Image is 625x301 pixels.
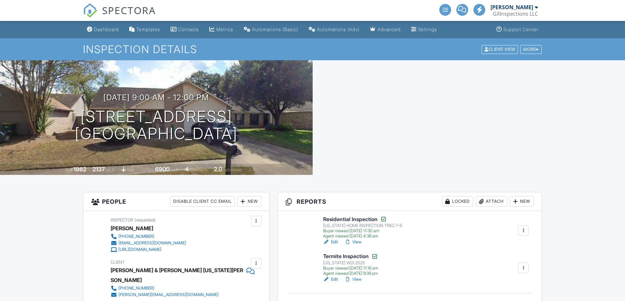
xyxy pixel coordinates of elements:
a: Metrics [207,24,236,36]
a: Residential Inspection [US_STATE] HOME INSPECTION TREC 7-6 Buyer viewed [DATE] 11:30 am Agent vie... [323,216,402,239]
div: Support Center [503,27,538,32]
a: Settings [408,24,440,36]
img: The Best Home Inspection Software - Spectora [83,3,97,18]
div: Agent viewed [DATE] 9:39 pm [323,271,378,276]
span: Built [65,167,73,172]
a: View [344,239,362,245]
div: 6900 [155,166,170,173]
div: 4 [185,166,189,173]
a: [EMAIL_ADDRESS][DOMAIN_NAME] [111,240,186,246]
h1: Inspection Details [83,44,542,55]
a: Templates [127,24,163,36]
div: [PHONE_NUMBER] [118,286,154,291]
div: 1982 [73,166,86,173]
a: Contacts [168,24,201,36]
div: More [520,45,542,54]
div: Advanced [378,27,401,32]
span: Lot Size [140,167,154,172]
div: Locked [442,196,473,207]
div: New [238,196,261,207]
div: 2.0 [214,166,222,173]
div: [US_STATE] HOME INSPECTION TREC 7-6 [323,223,402,228]
div: [PERSON_NAME] [490,4,533,10]
div: New [510,196,534,207]
h6: Residential Inspection [323,216,402,222]
div: Disable Client CC Email [170,196,235,207]
div: GXInspections LLC [493,10,538,17]
h3: People [83,192,269,211]
div: Agent viewed [DATE] 4:36 am [323,234,402,239]
span: SPECTORA [102,3,156,17]
a: Dashboard [84,24,121,36]
span: Client [111,260,125,265]
div: Client View [482,45,518,54]
span: slab [127,167,134,172]
a: Edit [323,239,338,245]
div: Attach [476,196,507,207]
div: 2137 [93,166,105,173]
a: Automations (Advanced) [306,24,362,36]
a: [PHONE_NUMBER] [111,233,186,240]
div: Metrics [216,27,233,32]
div: Automations (Basic) [252,27,298,32]
div: [US_STATE] WDI 2025 [323,260,378,266]
a: [PHONE_NUMBER] [111,285,249,292]
div: [PERSON_NAME][EMAIL_ADDRESS][DOMAIN_NAME] [118,292,219,297]
a: View [344,276,362,283]
span: (requested) [135,217,156,222]
div: Dashboard [94,27,119,32]
a: Client View [481,47,520,51]
div: Buyer viewed [DATE] 11:16 am [323,266,378,271]
span: sq. ft. [106,167,115,172]
a: SPECTORA [83,9,156,23]
h6: Termite Inspection [323,253,378,260]
div: [EMAIL_ADDRESS][DOMAIN_NAME] [118,240,186,246]
h1: [STREET_ADDRESS] [GEOGRAPHIC_DATA] [75,108,238,143]
a: [URL][DOMAIN_NAME] [111,246,186,253]
h3: [DATE] 9:00 am - 12:00 pm [103,93,209,102]
span: sq.ft. [171,167,179,172]
div: [PHONE_NUMBER] [118,234,154,239]
div: Automations (Adv) [317,27,360,32]
div: [URL][DOMAIN_NAME] [118,247,161,252]
span: Inspector [111,217,133,222]
a: Automations (Basic) [241,24,301,36]
a: Termite Inspection [US_STATE] WDI 2025 Buyer viewed [DATE] 11:16 am Agent viewed [DATE] 9:39 pm [323,253,378,276]
a: Advanced [367,24,403,36]
a: Edit [323,276,338,283]
div: Contacts [178,27,199,32]
span: bedrooms [190,167,208,172]
div: Settings [418,27,437,32]
a: Support Center [494,24,541,36]
div: Buyer viewed [DATE] 11:30 am [323,228,402,234]
div: [PERSON_NAME] [111,223,153,233]
a: [PERSON_NAME][EMAIL_ADDRESS][DOMAIN_NAME] [111,292,249,298]
div: Templates [136,27,160,32]
div: [PERSON_NAME] & [PERSON_NAME] [US_STATE][PERSON_NAME] [111,265,243,285]
span: bathrooms [223,167,242,172]
h3: Reports [278,192,542,211]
